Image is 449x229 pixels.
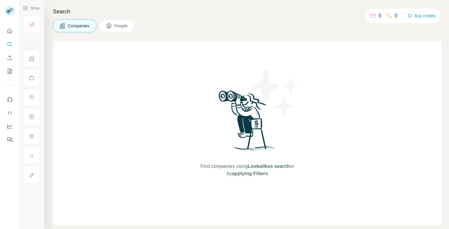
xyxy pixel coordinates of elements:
span: Lookalikes search [248,164,290,169]
button: Enrich CSV [5,52,15,63]
button: Use Surfe API [5,107,15,118]
img: Surfe Illustration - Stars [247,65,302,120]
button: Search [5,39,15,50]
p: 0 [378,12,381,19]
p: 0 [395,12,397,19]
span: Companies [68,23,90,29]
span: People [114,23,128,29]
button: Show [19,4,44,13]
button: Quick start [5,26,15,36]
button: Feedback [5,134,15,145]
span: applying Filters [232,171,268,176]
img: Surfe Illustration - Woman searching with binoculars [216,89,279,157]
h4: Search [53,7,442,16]
span: Find companies using or by [199,163,296,177]
button: Buy credits [407,12,436,20]
button: Use Surfe on LinkedIn [5,94,15,105]
button: My lists [5,66,15,77]
button: Dashboard [5,121,15,132]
